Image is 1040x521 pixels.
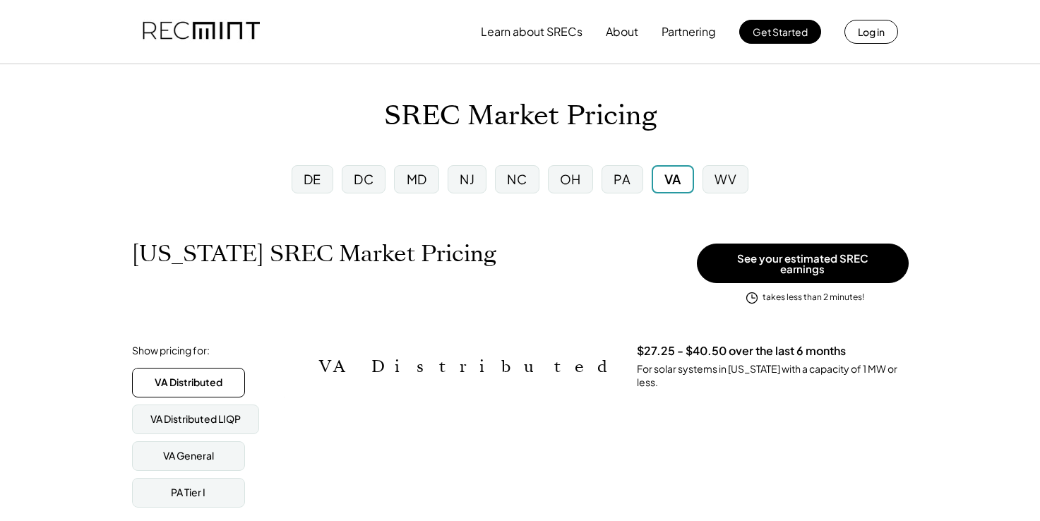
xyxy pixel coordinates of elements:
button: About [606,18,638,46]
h1: [US_STATE] SREC Market Pricing [132,240,496,268]
h2: VA Distributed [319,357,616,377]
button: Partnering [662,18,716,46]
div: WV [715,170,736,188]
div: DE [304,170,321,188]
div: DC [354,170,373,188]
div: OH [560,170,581,188]
button: Log in [844,20,898,44]
div: PA [614,170,630,188]
div: takes less than 2 minutes! [763,292,864,304]
div: For solar systems in [US_STATE] with a capacity of 1 MW or less. [637,362,909,390]
h1: SREC Market Pricing [384,100,657,133]
div: NC [507,170,527,188]
div: NJ [460,170,474,188]
div: VA General [163,449,214,463]
div: VA Distributed [155,376,222,390]
img: recmint-logotype%403x.png [143,8,260,56]
div: MD [407,170,427,188]
h3: $27.25 - $40.50 over the last 6 months [637,344,846,359]
div: VA [664,170,681,188]
div: PA Tier I [171,486,205,500]
button: Get Started [739,20,821,44]
div: VA Distributed LIQP [150,412,241,426]
button: Learn about SRECs [481,18,582,46]
div: Show pricing for: [132,344,210,358]
button: See your estimated SREC earnings [697,244,909,283]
